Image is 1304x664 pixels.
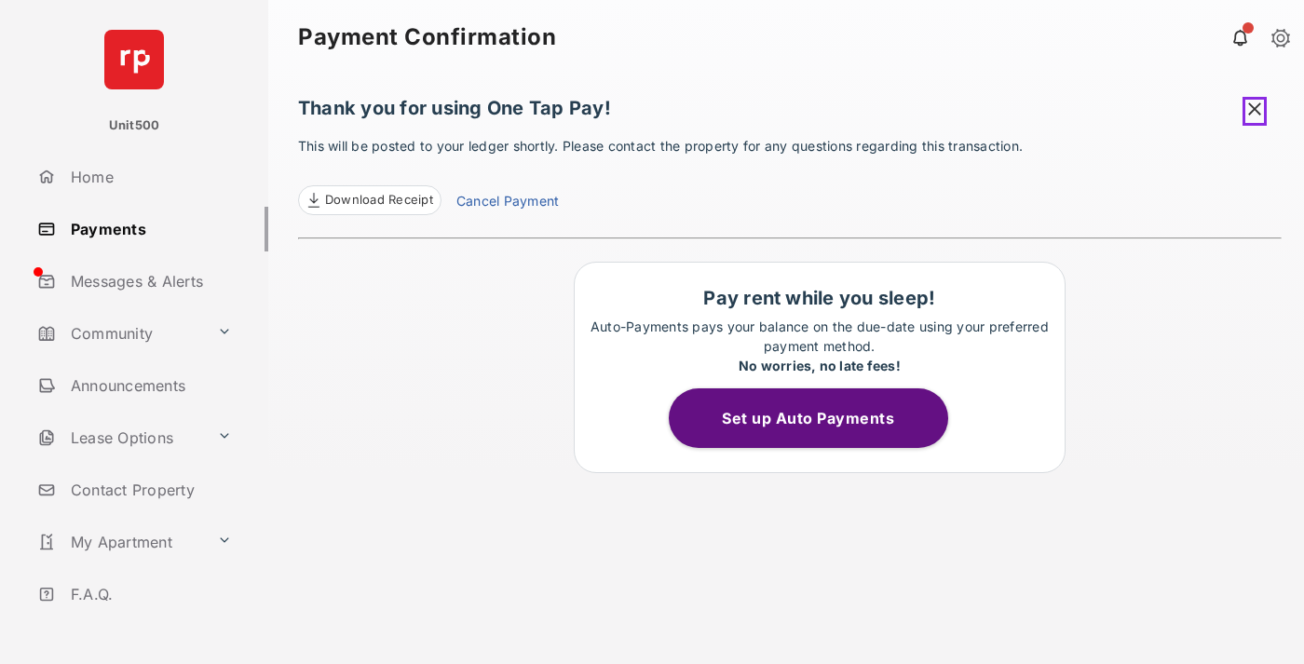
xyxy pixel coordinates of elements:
a: F.A.Q. [30,572,268,617]
a: Set up Auto Payments [669,409,971,427]
h1: Thank you for using One Tap Pay! [298,97,1282,129]
a: Announcements [30,363,268,408]
h1: Pay rent while you sleep! [584,287,1055,309]
p: This will be posted to your ledger shortly. Please contact the property for any questions regardi... [298,136,1282,215]
div: No worries, no late fees! [584,356,1055,375]
strong: Payment Confirmation [298,26,556,48]
span: Download Receipt [325,191,433,210]
a: Contact Property [30,468,268,512]
img: svg+xml;base64,PHN2ZyB4bWxucz0iaHR0cDovL3d3dy53My5vcmcvMjAwMC9zdmciIHdpZHRoPSI2NCIgaGVpZ2h0PSI2NC... [104,30,164,89]
a: Download Receipt [298,185,441,215]
a: Community [30,311,210,356]
a: My Apartment [30,520,210,564]
a: Cancel Payment [456,191,559,215]
a: Lease Options [30,415,210,460]
a: Messages & Alerts [30,259,268,304]
p: Unit500 [109,116,160,135]
p: Auto-Payments pays your balance on the due-date using your preferred payment method. [584,317,1055,375]
a: Home [30,155,268,199]
button: Set up Auto Payments [669,388,948,448]
a: Payments [30,207,268,251]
